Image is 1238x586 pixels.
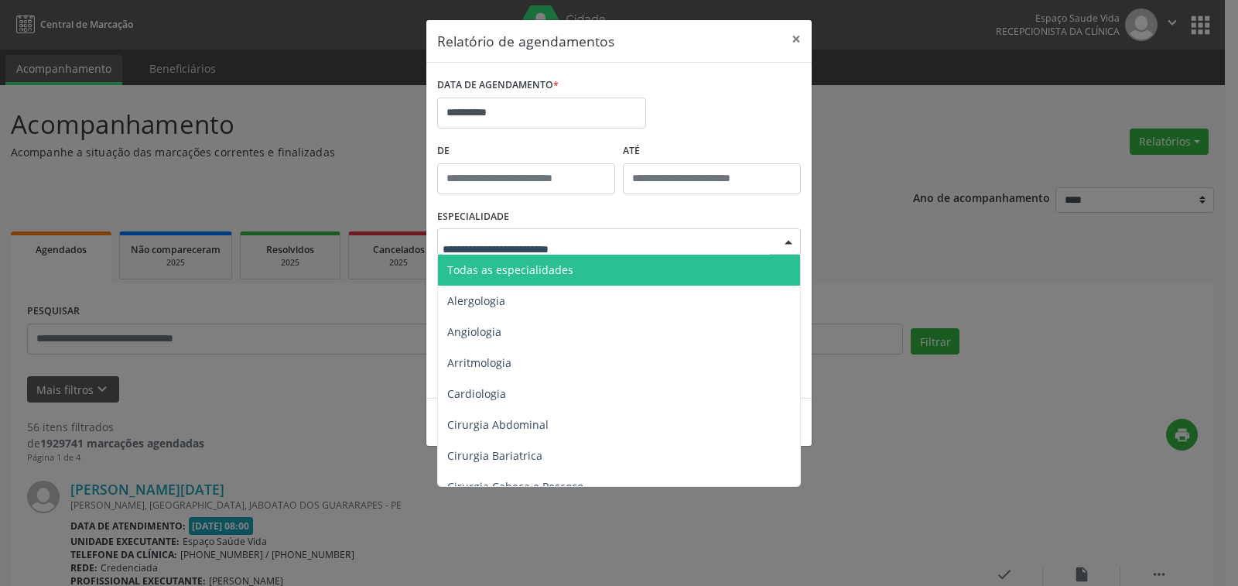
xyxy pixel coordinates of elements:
[447,355,511,370] span: Arritmologia
[781,20,812,58] button: Close
[447,479,583,494] span: Cirurgia Cabeça e Pescoço
[447,386,506,401] span: Cardiologia
[437,74,559,98] label: DATA DE AGENDAMENTO
[437,139,615,163] label: De
[447,448,542,463] span: Cirurgia Bariatrica
[623,139,801,163] label: ATÉ
[447,293,505,308] span: Alergologia
[437,31,614,51] h5: Relatório de agendamentos
[447,262,573,277] span: Todas as especialidades
[447,417,549,432] span: Cirurgia Abdominal
[437,205,509,229] label: ESPECIALIDADE
[447,324,501,339] span: Angiologia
